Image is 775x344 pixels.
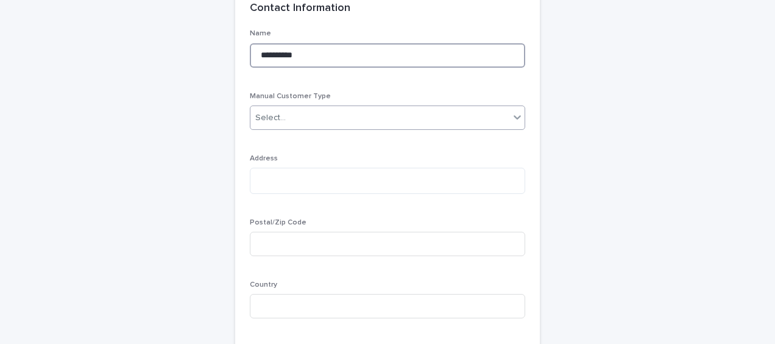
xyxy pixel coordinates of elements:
h2: Contact Information [250,2,350,15]
div: Select... [255,112,286,124]
span: Postal/Zip Code [250,219,306,226]
span: Manual Customer Type [250,93,331,100]
span: Name [250,30,271,37]
span: Country [250,281,277,288]
span: Address [250,155,278,162]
